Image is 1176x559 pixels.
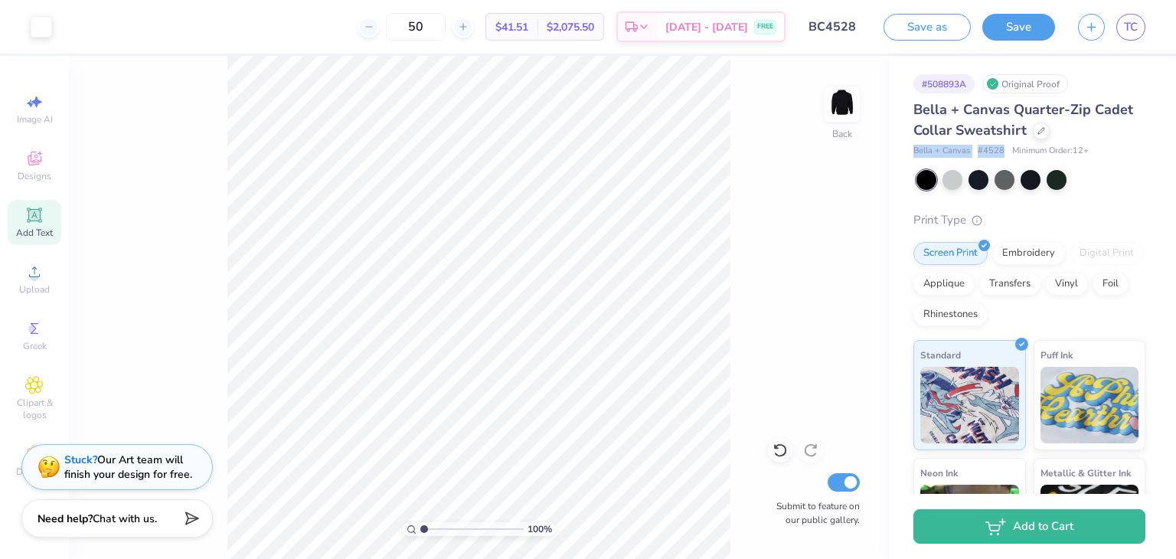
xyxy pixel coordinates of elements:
[17,113,53,126] span: Image AI
[38,512,93,526] strong: Need help?
[979,273,1040,296] div: Transfers
[827,89,857,119] img: Back
[1045,273,1088,296] div: Vinyl
[495,19,528,35] span: $41.51
[93,512,157,526] span: Chat with us.
[386,13,446,41] input: – –
[1070,242,1144,265] div: Digital Print
[913,242,988,265] div: Screen Print
[992,242,1065,265] div: Embroidery
[528,522,552,536] span: 100 %
[1040,347,1073,363] span: Puff Ink
[23,340,47,352] span: Greek
[64,453,97,467] strong: Stuck?
[16,227,53,239] span: Add Text
[913,211,1145,229] div: Print Type
[665,19,748,35] span: [DATE] - [DATE]
[832,127,852,141] div: Back
[920,367,1019,443] img: Standard
[920,347,961,363] span: Standard
[8,397,61,421] span: Clipart & logos
[18,170,51,182] span: Designs
[1012,145,1089,158] span: Minimum Order: 12 +
[768,499,860,527] label: Submit to feature on our public gallery.
[920,465,958,481] span: Neon Ink
[1040,465,1131,481] span: Metallic & Glitter Ink
[547,19,594,35] span: $2,075.50
[913,303,988,326] div: Rhinestones
[64,453,192,482] div: Our Art team will finish your design for free.
[978,145,1004,158] span: # 4528
[19,283,50,296] span: Upload
[1040,367,1139,443] img: Puff Ink
[757,21,773,32] span: FREE
[913,145,970,158] span: Bella + Canvas
[884,14,971,41] button: Save as
[797,11,872,42] input: Untitled Design
[913,273,975,296] div: Applique
[16,466,53,478] span: Decorate
[913,509,1145,544] button: Add to Cart
[1093,273,1129,296] div: Foil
